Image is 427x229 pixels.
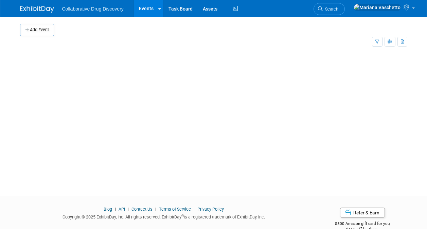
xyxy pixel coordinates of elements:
[104,207,112,212] a: Blog
[126,207,130,212] span: |
[20,24,54,36] button: Add Event
[62,6,124,12] span: Collaborative Drug Discovery
[119,207,125,212] a: API
[113,207,118,212] span: |
[20,6,54,13] img: ExhibitDay
[20,212,308,220] div: Copyright © 2025 ExhibitDay, Inc. All rights reserved. ExhibitDay is a registered trademark of Ex...
[323,6,338,12] span: Search
[340,208,385,218] a: Refer & Earn
[192,207,196,212] span: |
[131,207,153,212] a: Contact Us
[181,214,184,218] sup: ®
[197,207,224,212] a: Privacy Policy
[314,3,345,15] a: Search
[154,207,158,212] span: |
[354,4,401,11] img: Mariana Vaschetto
[159,207,191,212] a: Terms of Service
